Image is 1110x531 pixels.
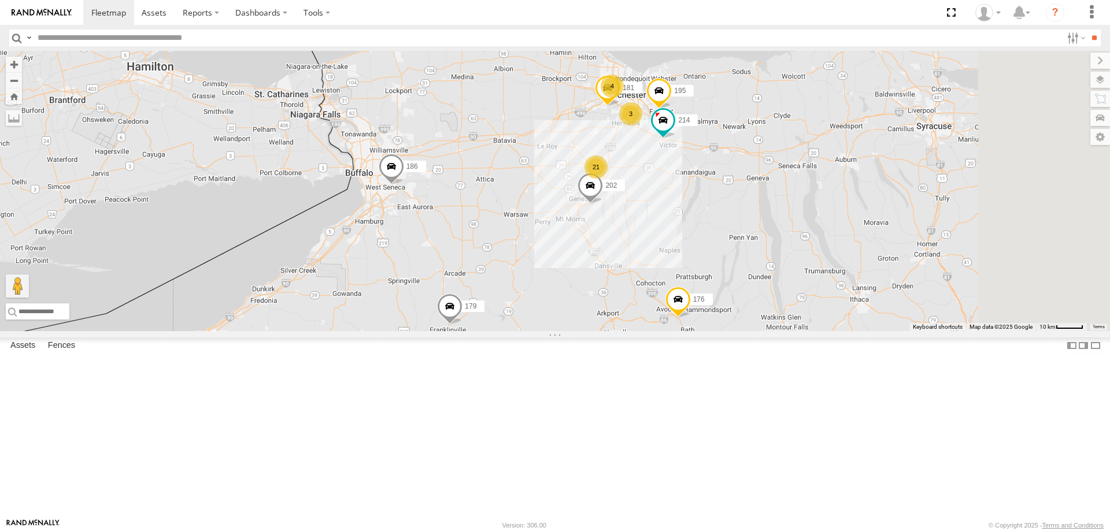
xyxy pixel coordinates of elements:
div: 4 [601,75,624,98]
div: David Steen [971,4,1005,21]
div: Version: 306.00 [502,522,546,529]
label: Dock Summary Table to the Left [1066,337,1078,354]
span: 181 [623,84,634,92]
span: 176 [693,295,705,303]
div: 3 [619,102,642,125]
button: Drag Pegman onto the map to open Street View [6,274,29,298]
label: Assets [5,337,41,354]
button: Zoom out [6,72,22,88]
a: Terms and Conditions [1042,522,1104,529]
button: Keyboard shortcuts [913,323,963,331]
div: 21 [584,155,608,179]
img: rand-logo.svg [12,9,72,17]
label: Dock Summary Table to the Right [1078,337,1089,354]
i: ? [1046,3,1064,22]
button: Zoom Home [6,88,22,104]
label: Search Query [24,29,34,46]
span: 179 [465,302,476,310]
label: Search Filter Options [1063,29,1087,46]
label: Fences [42,337,81,354]
span: 195 [674,87,686,95]
button: Zoom in [6,57,22,72]
label: Measure [6,110,22,126]
label: Map Settings [1090,129,1110,145]
a: Terms (opens in new tab) [1093,325,1105,329]
button: Map Scale: 10 km per 44 pixels [1036,323,1087,331]
span: 186 [406,162,418,170]
span: 214 [678,116,690,124]
span: 10 km [1039,324,1056,330]
span: 202 [605,181,617,190]
span: Map data ©2025 Google [970,324,1033,330]
a: Visit our Website [6,519,60,531]
div: © Copyright 2025 - [989,522,1104,529]
label: Hide Summary Table [1090,337,1101,354]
